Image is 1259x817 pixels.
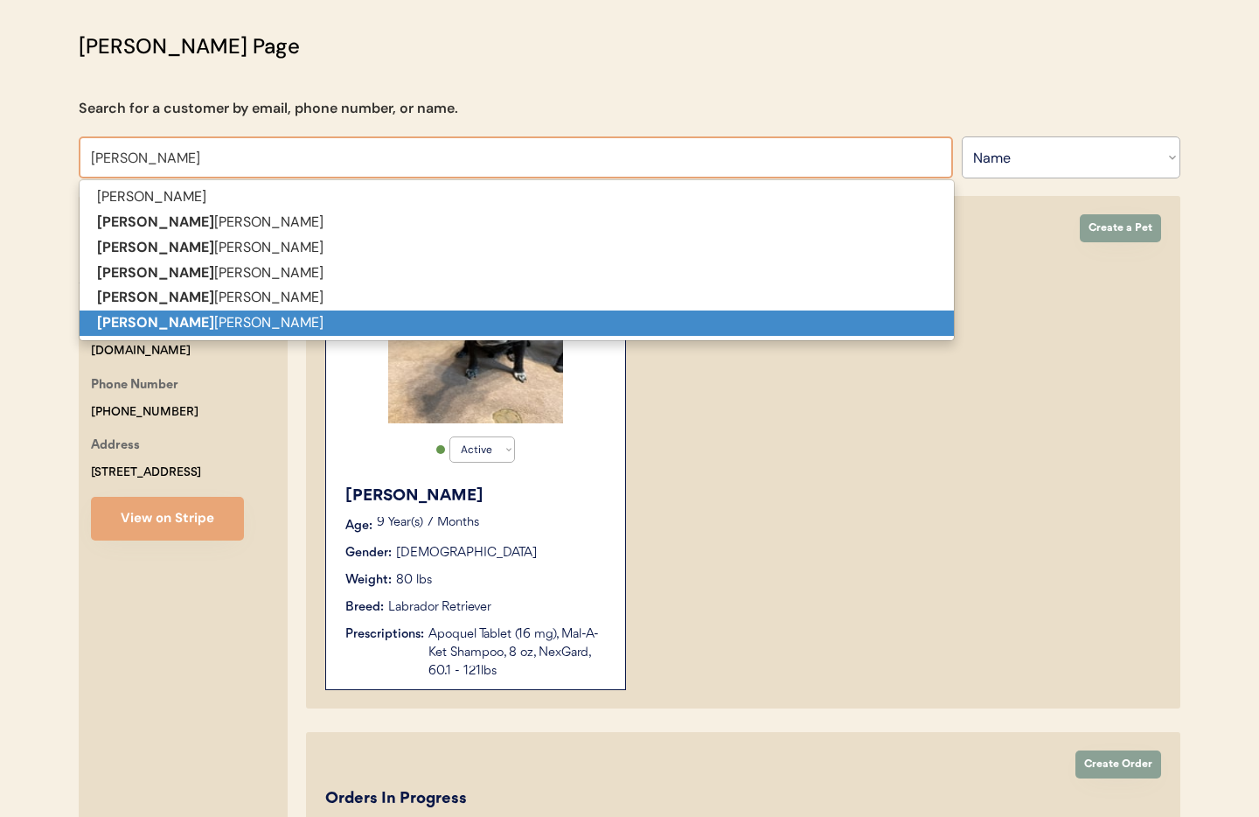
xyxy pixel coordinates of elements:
[345,517,372,535] div: Age:
[80,285,954,311] p: [PERSON_NAME]
[428,625,608,681] div: Apoquel Tablet (16 mg), Mal-A-Ket Shampoo, 8 oz, NexGard, 60.1 - 121lbs
[97,213,214,231] strong: [PERSON_NAME]
[79,98,458,119] div: Search for a customer by email, phone number, or name.
[396,544,537,562] div: [DEMOGRAPHIC_DATA]
[97,313,214,332] strong: [PERSON_NAME]
[345,625,424,644] div: Prescriptions:
[91,402,198,422] div: [PHONE_NUMBER]
[80,185,954,210] p: [PERSON_NAME]
[97,263,214,282] strong: [PERSON_NAME]
[91,436,140,457] div: Address
[80,235,954,261] p: [PERSON_NAME]
[91,375,178,397] div: Phone Number
[388,598,491,617] div: Labrador Retriever
[80,210,954,235] p: [PERSON_NAME]
[97,238,214,256] strong: [PERSON_NAME]
[345,485,608,508] div: [PERSON_NAME]
[345,598,384,617] div: Breed:
[80,261,954,286] p: [PERSON_NAME]
[97,288,214,306] strong: [PERSON_NAME]
[91,497,244,541] button: View on Stripe
[79,31,300,62] div: [PERSON_NAME] Page
[325,787,467,811] div: Orders In Progress
[80,311,954,336] p: [PERSON_NAME]
[91,463,201,483] div: [STREET_ADDRESS]
[1080,214,1161,242] button: Create a Pet
[79,136,953,178] input: Search by name
[345,571,392,590] div: Weight:
[91,322,288,362] div: [EMAIL_ADDRESS][DOMAIN_NAME]
[396,571,432,590] div: 80 lbs
[345,544,392,562] div: Gender:
[377,517,608,529] p: 9 Year(s) 7 Months
[1075,751,1161,779] button: Create Order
